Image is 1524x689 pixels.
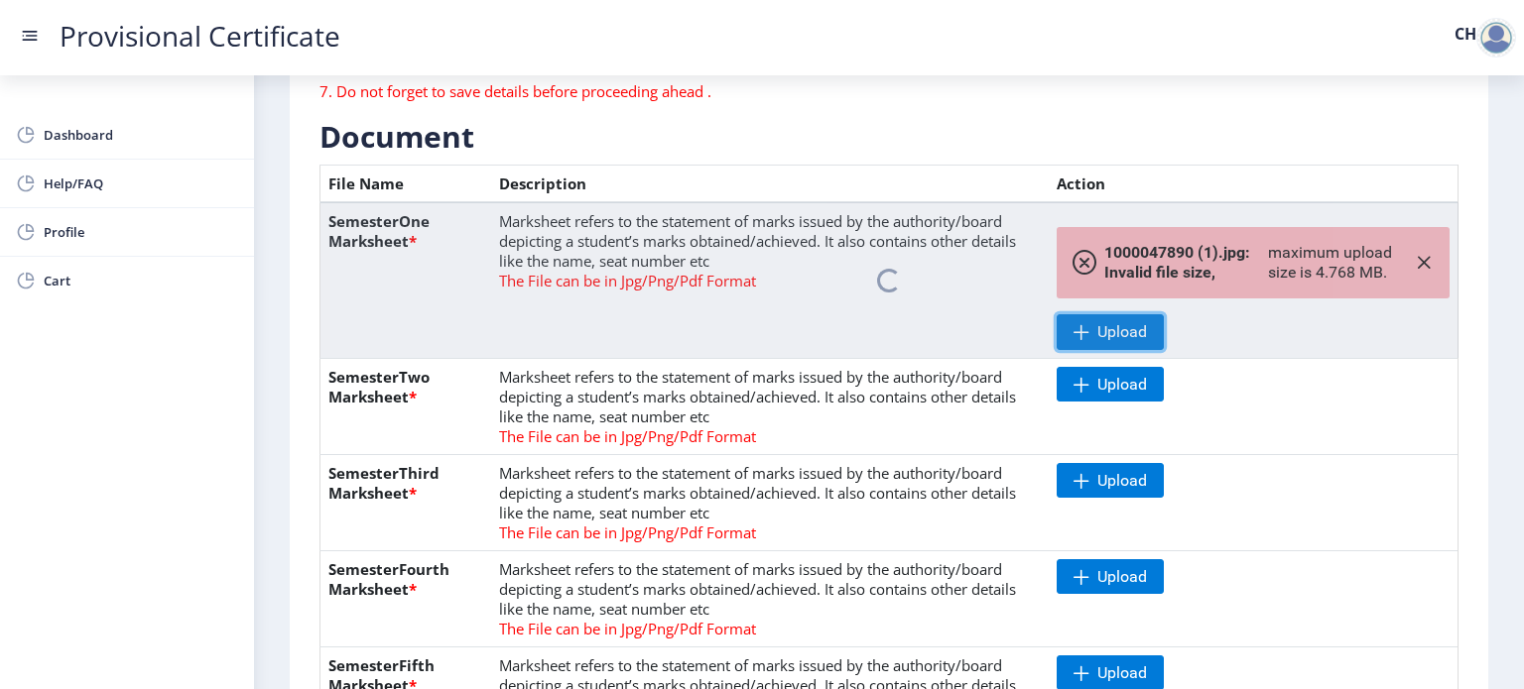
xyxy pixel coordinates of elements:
[320,358,492,454] th: SemesterTwo Marksheet
[1097,471,1147,491] span: Upload
[44,123,238,147] span: Dashboard
[491,166,1049,203] th: Description
[491,550,1049,646] td: Marksheet refers to the statement of marks issued by the authority/board depicting a student’s ma...
[44,172,238,195] span: Help/FAQ
[1097,375,1147,395] span: Upload
[44,220,238,244] span: Profile
[491,358,1049,454] td: Marksheet refers to the statement of marks issued by the authority/board depicting a student’s ma...
[1455,26,1476,42] label: CH
[44,269,238,292] span: Cart
[499,426,756,446] span: The File can be in Jpg/Png/Pdf Format
[320,166,492,203] th: File Name
[320,550,492,646] th: SemesterFourth Marksheet
[1049,166,1458,203] th: Action
[1097,567,1147,587] span: Upload
[1097,663,1147,683] span: Upload
[491,454,1049,550] td: Marksheet refers to the statement of marks issued by the authority/board depicting a student’s ma...
[319,117,1459,157] h3: Document
[320,454,492,550] th: SemesterThird Marksheet
[499,522,756,542] span: The File can be in Jpg/Png/Pdf Format
[319,81,1069,101] p: 7. Do not forget to save details before proceeding ahead .
[499,619,756,638] span: The File can be in Jpg/Png/Pdf Format
[40,26,360,47] a: Provisional Certificate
